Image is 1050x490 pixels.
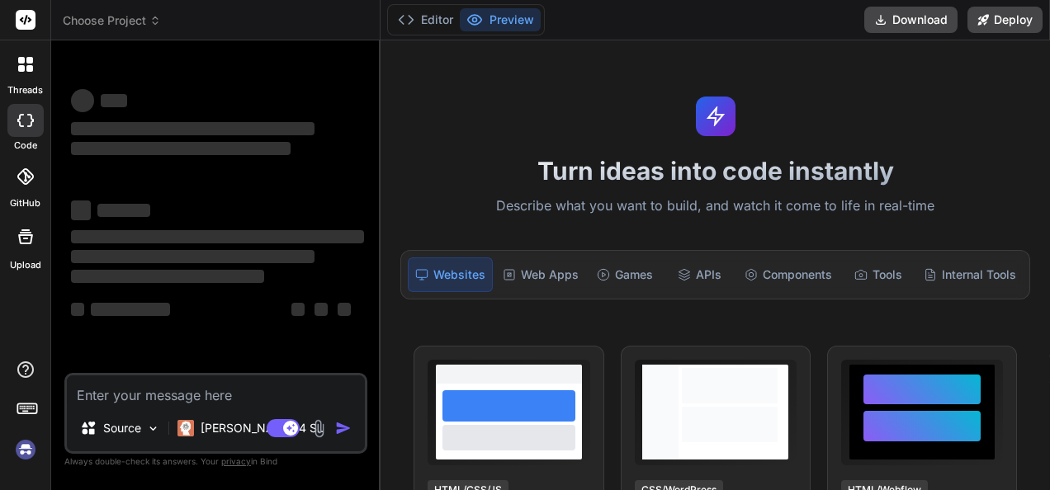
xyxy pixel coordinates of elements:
[64,454,367,469] p: Always double-check its answers. Your in Bind
[460,8,541,31] button: Preview
[71,250,315,263] span: ‌
[664,257,735,292] div: APIs
[738,257,839,292] div: Components
[315,303,328,316] span: ‌
[14,139,37,153] label: code
[335,420,352,436] img: icon
[7,83,43,97] label: threads
[864,7,958,33] button: Download
[97,204,150,217] span: ‌
[71,89,94,112] span: ‌
[12,436,40,464] img: signin
[71,200,91,220] span: ‌
[71,303,84,316] span: ‌
[101,94,127,107] span: ‌
[391,8,460,31] button: Editor
[338,303,351,316] span: ‌
[390,156,1040,186] h1: Turn ideas into code instantly
[496,257,585,292] div: Web Apps
[291,303,305,316] span: ‌
[91,303,170,316] span: ‌
[390,196,1040,217] p: Describe what you want to build, and watch it come to life in real-time
[917,257,1023,292] div: Internal Tools
[842,257,914,292] div: Tools
[71,122,315,135] span: ‌
[103,420,141,436] p: Source
[310,419,329,438] img: attachment
[221,456,251,466] span: privacy
[201,420,324,436] p: [PERSON_NAME] 4 S..
[408,257,493,292] div: Websites
[10,196,40,210] label: GitHub
[10,258,41,272] label: Upload
[589,257,660,292] div: Games
[63,12,161,29] span: Choose Project
[71,142,291,155] span: ‌
[967,7,1043,33] button: Deploy
[71,270,264,283] span: ‌
[146,422,160,436] img: Pick Models
[177,420,194,436] img: Claude 4 Sonnet
[71,230,364,243] span: ‌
